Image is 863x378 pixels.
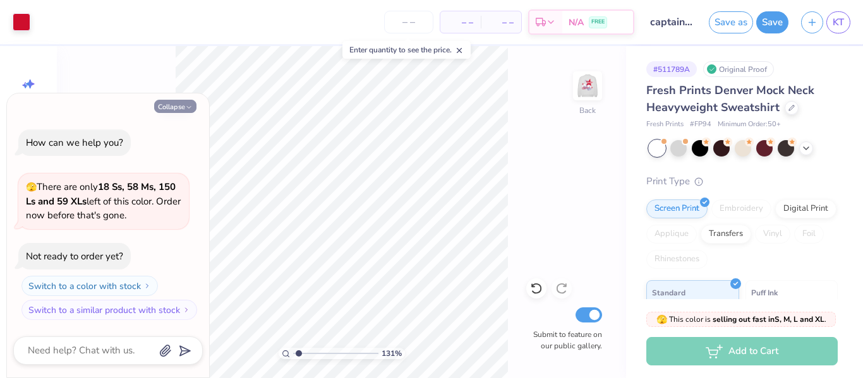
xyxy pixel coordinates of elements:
[488,16,514,29] span: – –
[755,225,790,244] div: Vinyl
[143,282,151,290] img: Switch to a color with stock
[646,174,838,189] div: Print Type
[656,314,667,326] span: 🫣
[526,329,602,351] label: Submit to feature on our public gallery.
[26,136,123,149] div: How can we help you?
[154,100,196,113] button: Collapse
[26,180,176,208] strong: 18 Ss, 58 Ms, 150 Ls and 59 XLs
[690,119,711,130] span: # FP94
[575,73,600,98] img: Back
[656,314,826,325] span: This color is .
[703,61,774,77] div: Original Proof
[21,276,158,296] button: Switch to a color with stock
[183,306,190,314] img: Switch to a similar product with stock
[448,16,473,29] span: – –
[646,83,814,115] span: Fresh Prints Denver Mock Neck Heavyweight Sweatshirt
[342,41,471,59] div: Enter quantity to see the price.
[384,11,433,33] input: – –
[718,119,781,130] span: Minimum Order: 50 +
[711,199,771,218] div: Embroidery
[701,225,751,244] div: Transfers
[713,314,824,324] strong: selling out fast in S, M, L and XL
[794,225,824,244] div: Foil
[569,16,584,29] span: N/A
[646,199,708,218] div: Screen Print
[646,250,708,269] div: Rhinestones
[756,11,788,33] button: Save
[709,11,753,33] button: Save as
[646,225,697,244] div: Applique
[652,286,685,299] span: Standard
[751,286,778,299] span: Puff Ink
[646,61,697,77] div: # 511789A
[826,11,850,33] a: KT
[591,18,605,27] span: FREE
[26,180,181,221] span: There are only left of this color. Order now before that's gone.
[641,9,703,35] input: Untitled Design
[833,15,844,30] span: KT
[579,105,596,116] div: Back
[382,348,402,359] span: 131 %
[646,119,684,130] span: Fresh Prints
[775,199,836,218] div: Digital Print
[26,250,123,263] div: Not ready to order yet?
[26,181,37,193] span: 🫣
[21,300,197,320] button: Switch to a similar product with stock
